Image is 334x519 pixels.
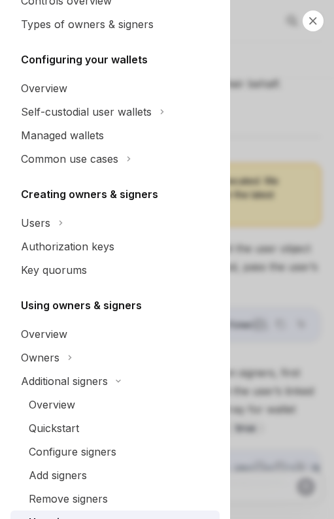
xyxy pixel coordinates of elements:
a: Overview [10,76,220,100]
h5: Creating owners & signers [21,186,158,202]
div: Quickstart [29,420,79,436]
div: Types of owners & signers [21,16,154,32]
a: Quickstart [10,416,220,440]
div: Owners [21,350,59,365]
div: Self-custodial user wallets [21,104,152,120]
a: Key quorums [10,258,220,282]
a: Add signers [10,463,220,487]
div: Overview [21,326,67,342]
h5: Using owners & signers [21,297,142,313]
div: Common use cases [21,151,118,167]
div: Authorization keys [21,239,114,254]
a: Overview [10,393,220,416]
div: Users [21,215,50,231]
div: Key quorums [21,262,87,278]
div: Overview [21,80,67,96]
div: Managed wallets [21,127,104,143]
button: Self-custodial user wallets [10,100,220,124]
a: Overview [10,322,220,346]
div: Remove signers [29,491,108,507]
button: Additional signers [10,369,220,393]
button: Users [10,211,220,235]
button: Common use cases [10,147,220,171]
a: Configure signers [10,440,220,463]
h5: Configuring your wallets [21,52,148,67]
div: Overview [29,397,75,412]
div: Configure signers [29,444,116,460]
a: Managed wallets [10,124,220,147]
a: Types of owners & signers [10,12,220,36]
a: Authorization keys [10,235,220,258]
button: Owners [10,346,220,369]
div: Additional signers [21,373,108,389]
a: Remove signers [10,487,220,511]
div: Add signers [29,467,87,483]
